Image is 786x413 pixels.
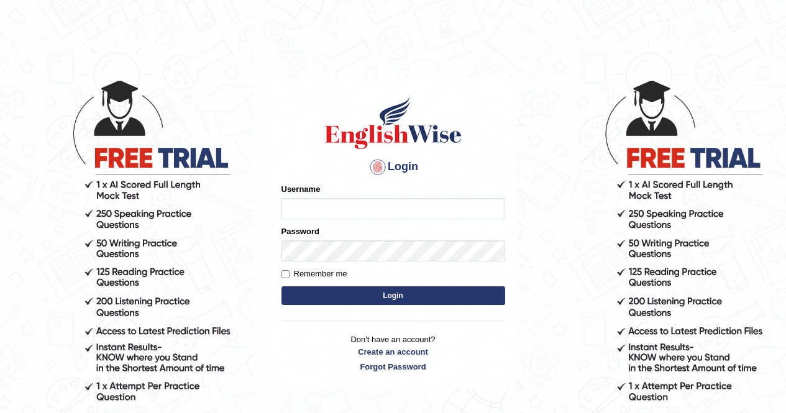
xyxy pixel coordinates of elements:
p: Don't have an account? [281,334,505,372]
h4: Login [281,157,505,177]
label: Password [281,225,319,237]
input: Remember me [281,270,290,278]
label: Username [281,183,321,195]
button: Login [281,286,505,305]
a: Forgot Password [281,361,505,373]
a: Create an account [281,346,505,358]
img: Logo of English Wise sign in for intelligent practice with AI [322,95,464,151]
label: Remember me [281,268,347,280]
